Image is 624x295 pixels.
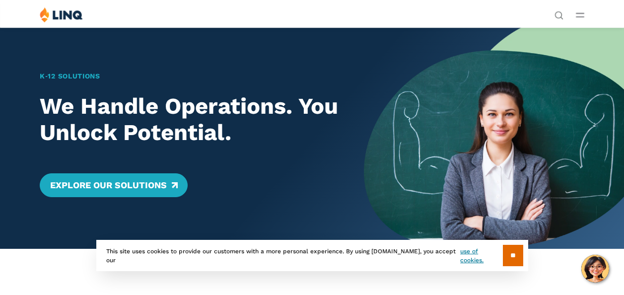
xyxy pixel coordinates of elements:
[364,27,624,249] img: Home Banner
[581,255,609,283] button: Hello, have a question? Let’s chat.
[555,7,563,19] nav: Utility Navigation
[460,247,502,265] a: use of cookies.
[40,7,83,22] img: LINQ | K‑12 Software
[96,240,528,271] div: This site uses cookies to provide our customers with a more personal experience. By using [DOMAIN...
[40,173,187,197] a: Explore Our Solutions
[40,93,338,145] h2: We Handle Operations. You Unlock Potential.
[555,10,563,19] button: Open Search Bar
[40,71,338,81] h1: K‑12 Solutions
[576,9,584,20] button: Open Main Menu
